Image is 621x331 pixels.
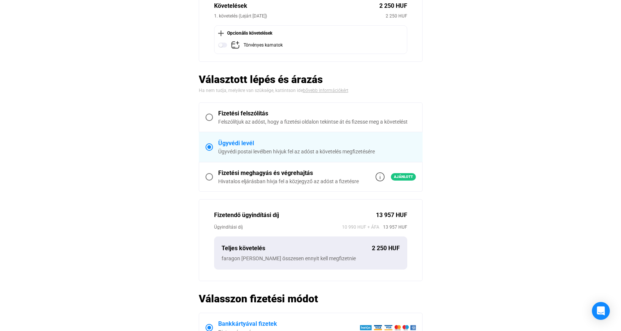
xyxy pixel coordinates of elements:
div: Fizetési felszólítás [218,109,416,118]
img: plus-black [218,31,224,36]
div: Ügyvédi postai levélben hívjuk fel az adóst a követelés megfizetésére [218,148,416,155]
div: Fizetési meghagyás és végrehajtás [218,169,359,178]
span: Ajánlott [391,173,416,181]
img: info-grey-outline [376,172,385,181]
div: Teljes követelés [222,244,372,253]
span: 13 957 HUF [379,223,407,231]
div: Törvényes kamatok [244,41,283,50]
h2: Választott lépés és árazás [199,73,423,86]
div: Open Intercom Messenger [592,302,610,320]
div: Fizetendő ügyindítási díj [214,211,376,220]
div: 2 250 HUF [386,12,407,20]
span: 10 990 HUF + ÁFA [342,223,379,231]
img: toggle-off [218,41,227,50]
a: bővebb információkért [303,88,348,93]
img: add-claim [231,41,240,50]
img: barion [360,325,416,331]
div: faragon [PERSON_NAME] összesen ennyit kell megfizetnie [222,255,400,262]
div: Ügyindítási díj [214,223,342,231]
div: Ügyvédi levél [218,139,416,148]
div: Bankkártyával fizetek [218,319,360,328]
div: 2 250 HUF [372,244,400,253]
div: Opcionális követelések [218,29,403,37]
div: 2 250 HUF [379,1,407,10]
h2: Válasszon fizetési módot [199,292,423,305]
div: Felszólítjuk az adóst, hogy a fizetési oldalon tekintse át és fizesse meg a követelést [218,118,416,125]
div: 13 957 HUF [376,211,407,220]
div: Hivatalos eljárásban hívja fel a közjegyző az adóst a fizetésre [218,178,359,185]
a: info-grey-outlineAjánlott [376,172,416,181]
div: Követelések [214,1,379,10]
div: 1. követelés (Lejárt [DATE]) [214,12,386,20]
span: Ha nem tudja, melyikre van szüksége, kattintson ide [199,88,303,93]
